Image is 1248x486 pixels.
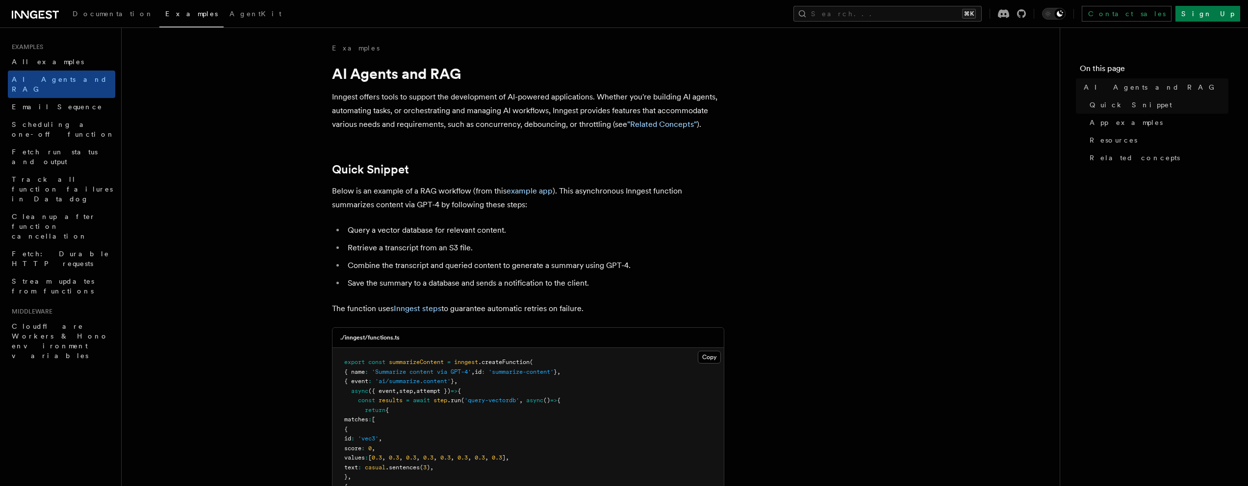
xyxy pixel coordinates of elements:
[492,454,502,461] span: 0.3
[458,388,461,394] span: {
[1084,82,1220,92] span: AI Agents and RAG
[1086,114,1228,131] a: App examples
[8,53,115,71] a: All examples
[344,473,348,480] span: }
[471,368,475,375] span: ,
[464,397,519,404] span: 'query-vectordb'
[1082,6,1172,22] a: Contact sales
[368,454,372,461] span: [
[368,416,372,423] span: :
[344,464,358,471] span: text
[554,368,557,375] span: }
[1080,78,1228,96] a: AI Agents and RAG
[1042,8,1066,20] button: Toggle dark mode
[351,388,368,394] span: async
[358,397,375,404] span: const
[8,272,115,300] a: Stream updates from functions
[12,58,84,66] span: All examples
[358,464,361,471] span: :
[8,170,115,208] a: Track all function failures in Datadog
[361,445,365,452] span: :
[344,368,365,375] span: { name
[344,445,361,452] span: score
[420,464,423,471] span: (
[332,43,380,53] a: Examples
[1090,118,1163,127] span: App examples
[394,304,441,313] a: Inngest steps
[433,397,447,404] span: step
[1086,149,1228,167] a: Related concepts
[332,90,724,131] p: Inngest offers tools to support the development of AI-powered applications. Whether you're buildi...
[454,359,478,365] span: inngest
[698,351,721,364] button: Copy
[488,368,554,375] span: 'summarize-content'
[447,397,461,404] span: .run
[344,378,368,385] span: { event
[8,116,115,143] a: Scheduling a one-off function
[543,397,550,404] span: ()
[372,445,375,452] span: ,
[332,302,724,316] p: The function uses to guarantee automatic retries on failure.
[507,186,553,195] a: example app
[461,397,464,404] span: (
[399,454,403,461] span: ,
[389,359,444,365] span: summarizeContent
[1175,6,1240,22] a: Sign Up
[332,65,724,82] h1: AI Agents and RAG
[8,208,115,245] a: Cleanup after function cancellation
[12,213,96,240] span: Cleanup after function cancellation
[423,464,427,471] span: 3
[1090,153,1180,163] span: Related concepts
[345,259,724,272] li: Combine the transcript and queried content to generate a summary using GPT-4.
[406,397,409,404] span: =
[368,445,372,452] span: 0
[485,454,488,461] span: ,
[389,454,399,461] span: 0.3
[344,416,368,423] span: matches
[475,368,482,375] span: id
[372,368,471,375] span: 'Summarize content via GPT-4'
[368,359,385,365] span: const
[1086,96,1228,114] a: Quick Snippet
[365,407,385,413] span: return
[451,378,454,385] span: }
[344,454,365,461] span: values
[413,397,430,404] span: await
[345,276,724,290] li: Save the summary to a database and sends a notification to the client.
[332,163,409,176] a: Quick Snippet
[344,426,348,433] span: {
[12,322,108,360] span: Cloudflare Workers & Hono environment variables
[348,473,351,480] span: ,
[385,407,389,413] span: {
[451,388,458,394] span: =>
[416,454,420,461] span: ,
[502,454,506,461] span: ]
[8,71,115,98] a: AI Agents and RAG
[372,454,382,461] span: 0.3
[433,454,437,461] span: ,
[627,120,697,129] a: "Related Concepts"
[399,388,413,394] span: step
[12,175,113,203] span: Track all function failures in Datadog
[468,454,471,461] span: ,
[406,454,416,461] span: 0.3
[526,397,543,404] span: async
[12,75,107,93] span: AI Agents and RAG
[458,454,468,461] span: 0.3
[557,397,560,404] span: {
[413,388,416,394] span: ,
[1090,100,1172,110] span: Quick Snippet
[67,3,159,26] a: Documentation
[8,43,43,51] span: Examples
[478,359,530,365] span: .createFunction
[793,6,982,22] button: Search...⌘K
[345,223,724,237] li: Query a vector database for relevant content.
[12,277,94,295] span: Stream updates from functions
[12,121,115,138] span: Scheduling a one-off function
[12,103,102,111] span: Email Sequence
[73,10,153,18] span: Documentation
[475,454,485,461] span: 0.3
[358,435,379,442] span: 'vec3'
[430,464,433,471] span: ,
[12,148,98,166] span: Fetch run status and output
